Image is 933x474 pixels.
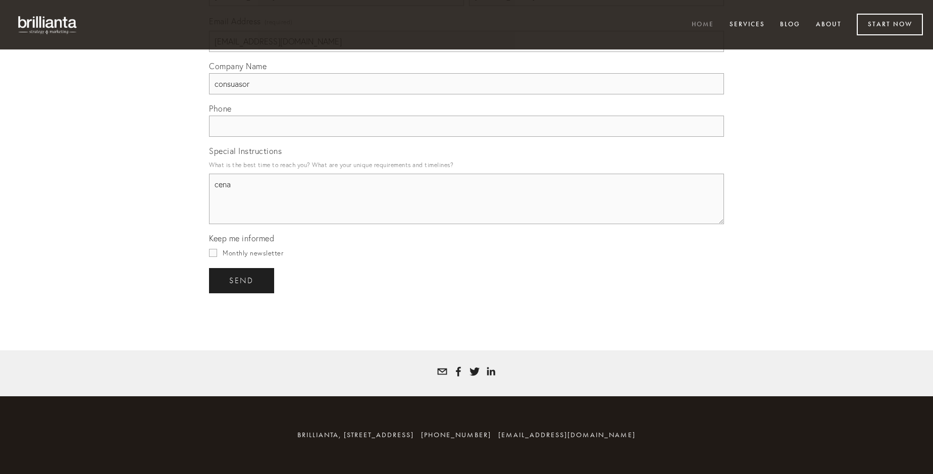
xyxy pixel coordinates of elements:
button: sendsend [209,268,274,293]
span: Monthly newsletter [223,249,283,257]
a: Blog [773,17,807,33]
input: Monthly newsletter [209,249,217,257]
a: Tatyana Bolotnikov White [453,366,463,377]
a: Tatyana White [486,366,496,377]
span: send [229,276,254,285]
img: brillianta - research, strategy, marketing [10,10,86,39]
a: Tatyana White [470,366,480,377]
a: About [809,17,848,33]
a: Start Now [857,14,923,35]
span: [PHONE_NUMBER] [421,431,491,439]
span: Phone [209,103,232,114]
textarea: cena [209,174,724,224]
span: Special Instructions [209,146,282,156]
a: Services [723,17,771,33]
a: Home [685,17,720,33]
a: [EMAIL_ADDRESS][DOMAIN_NAME] [498,431,636,439]
span: Keep me informed [209,233,274,243]
p: What is the best time to reach you? What are your unique requirements and timelines? [209,158,724,172]
a: tatyana@brillianta.com [437,366,447,377]
span: brillianta, [STREET_ADDRESS] [297,431,414,439]
span: Company Name [209,61,267,71]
